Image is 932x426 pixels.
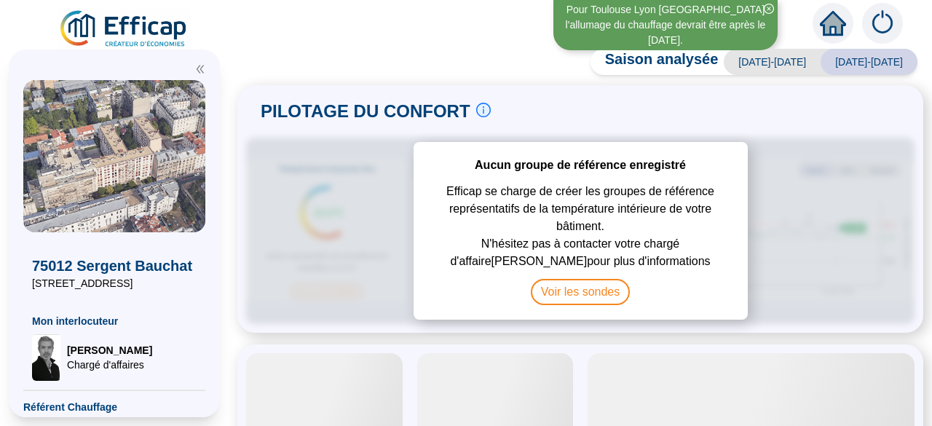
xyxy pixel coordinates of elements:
span: double-left [195,64,205,74]
span: info-circle [476,103,491,117]
span: Aucun groupe de référence enregistré [475,157,686,174]
span: Saison analysée [591,49,719,75]
span: N'hésitez pas à contacter votre chargé d'affaire [PERSON_NAME] pour plus d'informations [428,235,733,279]
img: Chargé d'affaires [32,334,61,381]
span: 75012 Sergent Bauchat [32,256,197,276]
span: [DATE]-[DATE] [821,49,917,75]
span: Chargé d'affaires [67,358,152,372]
span: PILOTAGE DU CONFORT [261,100,470,123]
img: efficap energie logo [58,9,190,50]
div: Pour Toulouse Lyon [GEOGRAPHIC_DATA] l'allumage du chauffage devrait être après le [DATE]. [556,2,775,48]
span: close-circle [764,4,774,14]
span: Mon interlocuteur [32,314,197,328]
span: [DATE]-[DATE] [724,49,821,75]
span: Référent Chauffage [23,400,205,414]
span: home [820,10,846,36]
span: Efficap se charge de créer les groupes de référence représentatifs de la température intérieure d... [428,174,733,235]
span: [STREET_ADDRESS] [32,276,197,291]
img: alerts [862,3,903,44]
span: Voir les sondes [531,279,631,305]
span: [PERSON_NAME] [67,343,152,358]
